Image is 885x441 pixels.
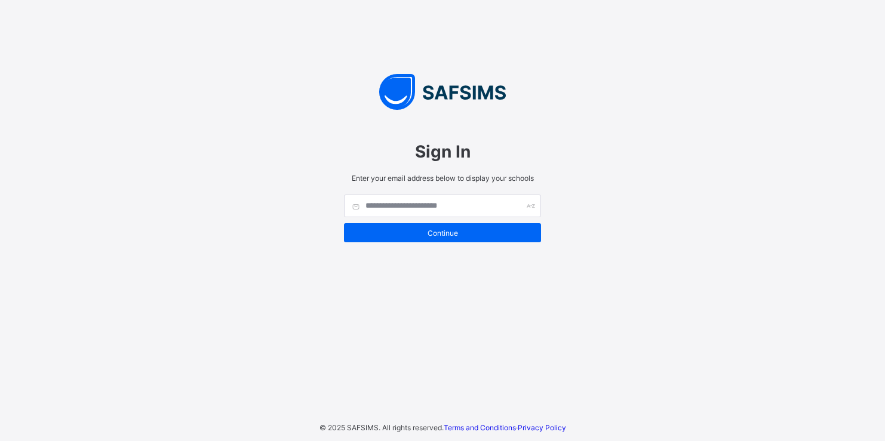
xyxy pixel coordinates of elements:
span: · [444,423,566,432]
img: SAFSIMS Logo [332,74,553,110]
span: Continue [353,229,532,238]
span: Enter your email address below to display your schools [344,174,541,183]
a: Privacy Policy [518,423,566,432]
span: Sign In [344,141,541,162]
a: Terms and Conditions [444,423,516,432]
span: © 2025 SAFSIMS. All rights reserved. [319,423,444,432]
